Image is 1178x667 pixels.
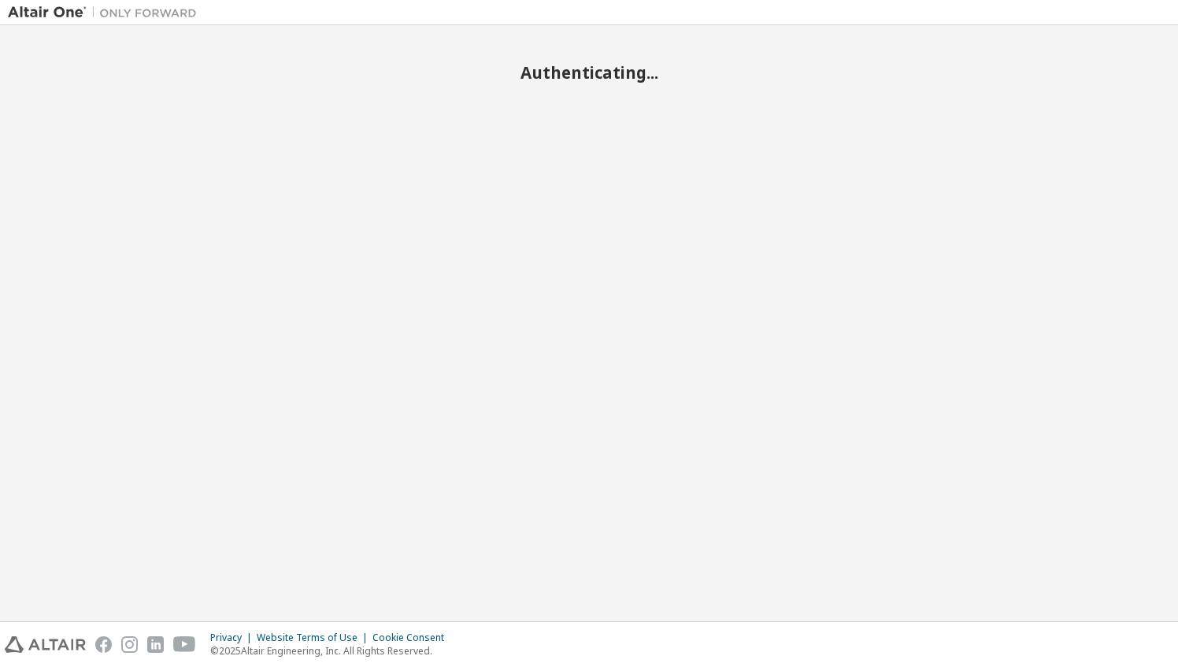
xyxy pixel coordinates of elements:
p: © 2025 Altair Engineering, Inc. All Rights Reserved. [210,644,454,658]
img: altair_logo.svg [5,636,86,653]
img: youtube.svg [173,636,196,653]
img: facebook.svg [95,636,112,653]
div: Website Terms of Use [257,632,372,644]
img: instagram.svg [121,636,138,653]
img: linkedin.svg [147,636,164,653]
div: Cookie Consent [372,632,454,644]
h2: Authenticating... [8,62,1170,83]
div: Privacy [210,632,257,644]
img: Altair One [8,5,205,20]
